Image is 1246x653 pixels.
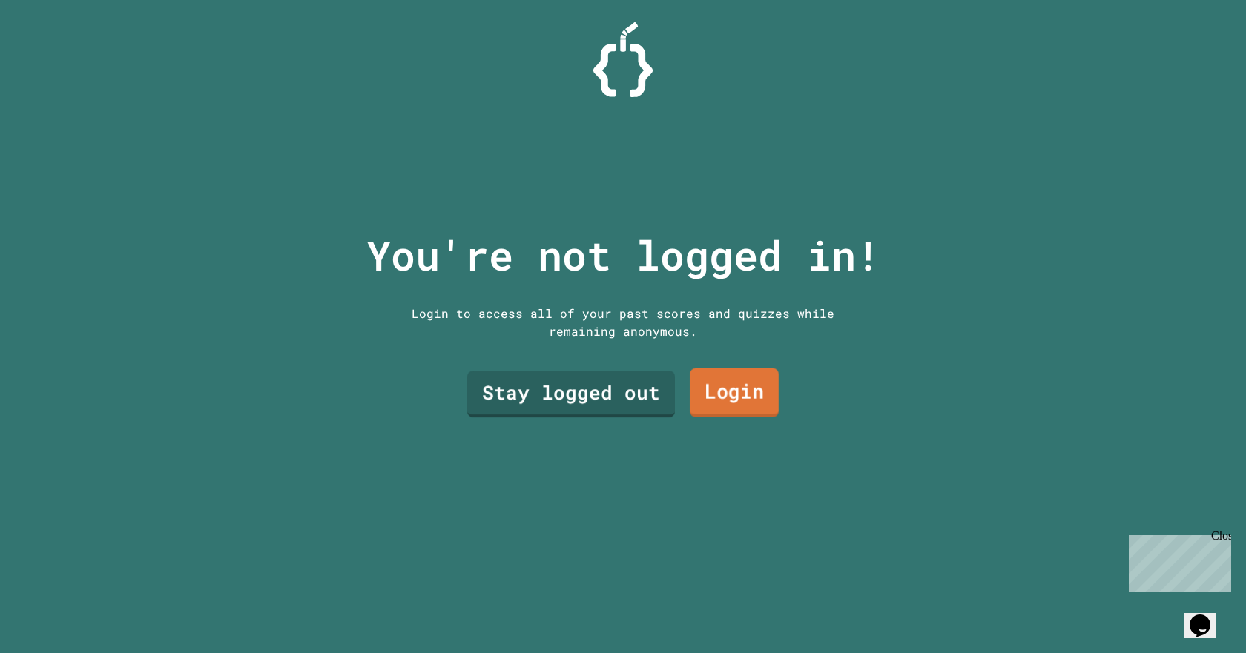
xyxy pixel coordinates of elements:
a: Stay logged out [467,371,675,417]
a: Login [690,368,779,417]
div: Chat with us now!Close [6,6,102,94]
img: Logo.svg [593,22,653,97]
div: Login to access all of your past scores and quizzes while remaining anonymous. [400,305,845,340]
iframe: chat widget [1184,594,1231,638]
p: You're not logged in! [366,225,880,286]
iframe: chat widget [1123,529,1231,592]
